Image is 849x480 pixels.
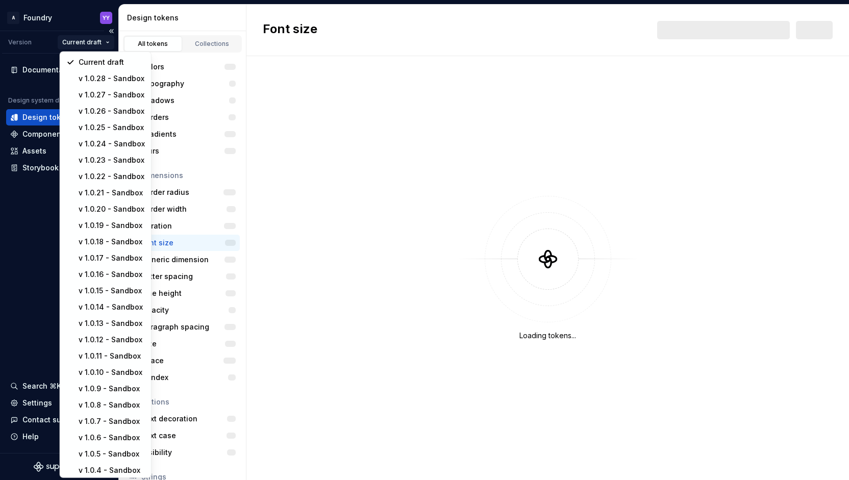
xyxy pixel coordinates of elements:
[79,253,145,263] div: v 1.0.17 - Sandbox
[79,367,145,377] div: v 1.0.10 - Sandbox
[79,465,145,475] div: v 1.0.4 - Sandbox
[79,269,145,280] div: v 1.0.16 - Sandbox
[79,237,145,247] div: v 1.0.18 - Sandbox
[79,73,145,84] div: v 1.0.28 - Sandbox
[79,106,145,116] div: v 1.0.26 - Sandbox
[79,416,145,426] div: v 1.0.7 - Sandbox
[79,90,145,100] div: v 1.0.27 - Sandbox
[79,302,145,312] div: v 1.0.14 - Sandbox
[79,384,145,394] div: v 1.0.9 - Sandbox
[79,171,145,182] div: v 1.0.22 - Sandbox
[79,433,145,443] div: v 1.0.6 - Sandbox
[79,220,145,231] div: v 1.0.19 - Sandbox
[79,335,145,345] div: v 1.0.12 - Sandbox
[79,57,145,67] div: Current draft
[79,351,145,361] div: v 1.0.11 - Sandbox
[79,155,145,165] div: v 1.0.23 - Sandbox
[79,286,145,296] div: v 1.0.15 - Sandbox
[79,139,145,149] div: v 1.0.24 - Sandbox
[79,204,145,214] div: v 1.0.20 - Sandbox
[79,122,145,133] div: v 1.0.25 - Sandbox
[79,318,145,329] div: v 1.0.13 - Sandbox
[79,449,145,459] div: v 1.0.5 - Sandbox
[79,188,145,198] div: v 1.0.21 - Sandbox
[79,400,145,410] div: v 1.0.8 - Sandbox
